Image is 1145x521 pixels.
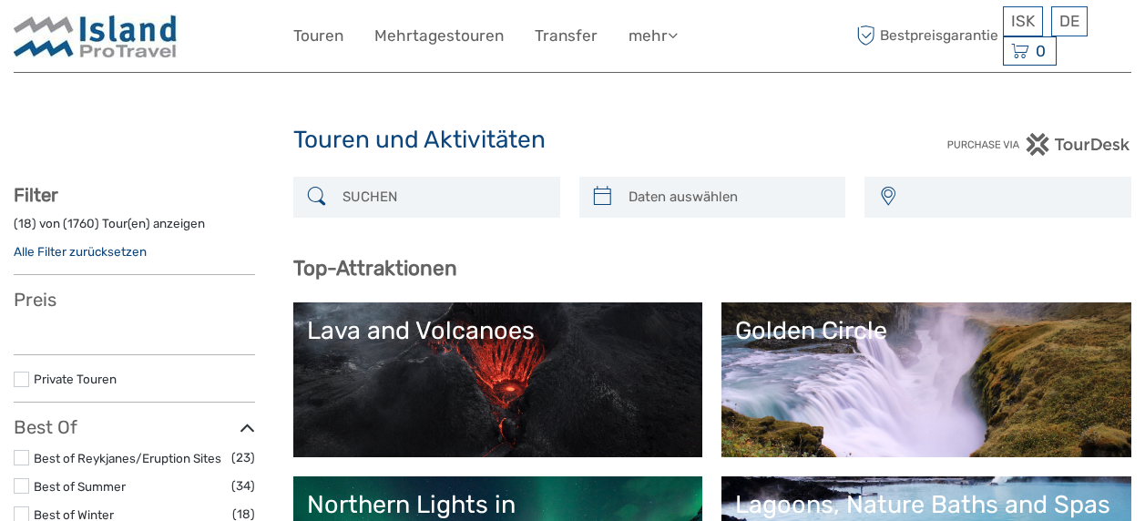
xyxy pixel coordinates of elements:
[621,181,837,213] input: Daten auswählen
[307,316,690,345] div: Lava and Volcanoes
[34,479,126,494] a: Best of Summer
[18,215,32,232] label: 18
[946,133,1131,156] img: PurchaseViaTourDesk.png
[1033,42,1048,60] span: 0
[374,23,504,49] a: Mehrtagestouren
[735,316,1118,345] div: Golden Circle
[629,23,678,49] a: mehr
[335,181,551,213] input: SUCHEN
[1051,6,1088,36] div: DE
[14,14,178,58] img: Iceland ProTravel
[307,316,690,444] a: Lava and Volcanoes
[14,184,58,206] strong: Filter
[34,451,221,465] a: Best of Reykjanes/Eruption Sites
[735,316,1118,444] a: Golden Circle
[293,23,343,49] a: Touren
[535,23,598,49] a: Transfer
[852,21,998,51] span: Bestpreisgarantie
[735,490,1118,519] div: Lagoons, Nature Baths and Spas
[293,126,853,155] h1: Touren und Aktivitäten
[67,215,95,232] label: 1760
[14,289,255,311] h3: Preis
[231,475,255,496] span: (34)
[293,256,457,281] b: Top-Attraktionen
[14,416,255,438] h3: Best Of
[34,372,117,386] a: Private Touren
[231,447,255,468] span: (23)
[14,215,255,243] div: ( ) von ( ) Tour(en) anzeigen
[14,244,147,259] a: Alle Filter zurücksetzen
[1011,12,1035,30] span: ISK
